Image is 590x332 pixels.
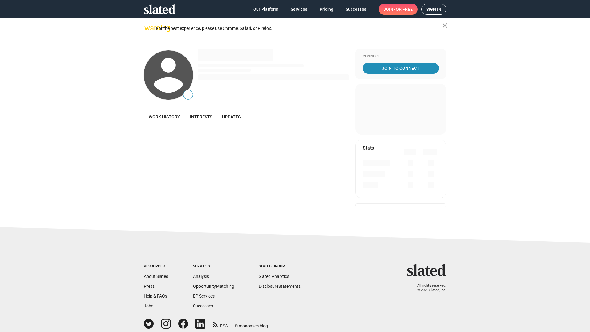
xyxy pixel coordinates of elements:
a: OpportunityMatching [193,284,234,289]
a: Slated Analytics [259,274,289,279]
a: Analysis [193,274,209,279]
a: EP Services [193,294,215,298]
span: film [235,323,242,328]
div: For the best experience, please use Chrome, Safari, or Firefox. [156,24,442,33]
div: Slated Group [259,264,301,269]
a: Jobs [144,303,153,308]
span: Successes [346,4,366,15]
a: Updates [217,109,246,124]
a: RSS [213,319,228,329]
mat-icon: warning [144,24,152,32]
p: All rights reserved. © 2025 Slated, Inc. [411,283,446,292]
span: — [183,91,193,99]
mat-icon: close [441,22,449,29]
span: Sign in [426,4,441,14]
div: Resources [144,264,168,269]
a: Successes [193,303,213,308]
mat-card-title: Stats [363,145,374,151]
span: Work history [149,114,180,119]
span: Join To Connect [364,63,438,74]
span: Updates [222,114,241,119]
a: Interests [185,109,217,124]
a: About Slated [144,274,168,279]
span: Services [291,4,307,15]
a: Join To Connect [363,63,439,74]
a: Our Platform [248,4,283,15]
a: Sign in [421,4,446,15]
a: Press [144,284,155,289]
span: Pricing [320,4,333,15]
a: Work history [144,109,185,124]
span: Our Platform [253,4,278,15]
a: Joinfor free [379,4,418,15]
a: DisclosureStatements [259,284,301,289]
span: for free [393,4,413,15]
a: filmonomics blog [235,318,268,329]
span: Join [383,4,413,15]
div: Connect [363,54,439,59]
a: Help & FAQs [144,294,167,298]
a: Successes [341,4,371,15]
a: Services [286,4,312,15]
span: Interests [190,114,212,119]
a: Pricing [315,4,338,15]
div: Services [193,264,234,269]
